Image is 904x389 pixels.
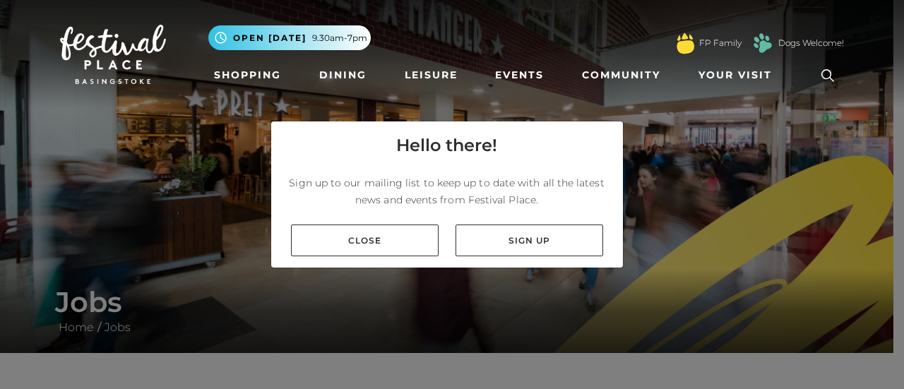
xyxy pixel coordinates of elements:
h4: Hello there! [396,133,497,158]
button: Open [DATE] 9.30am-7pm [208,25,371,50]
a: FP Family [699,37,742,49]
span: Your Visit [698,68,772,83]
p: Sign up to our mailing list to keep up to date with all the latest news and events from Festival ... [282,174,612,208]
span: Open [DATE] [233,32,307,44]
a: Sign up [456,225,603,256]
a: Community [576,62,666,88]
a: Dogs Welcome! [778,37,844,49]
a: Events [489,62,549,88]
a: Shopping [208,62,287,88]
a: Leisure [399,62,463,88]
a: Dining [314,62,372,88]
a: Your Visit [693,62,785,88]
a: Close [291,225,439,256]
img: Festival Place Logo [60,25,166,84]
span: 9.30am-7pm [312,32,367,44]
